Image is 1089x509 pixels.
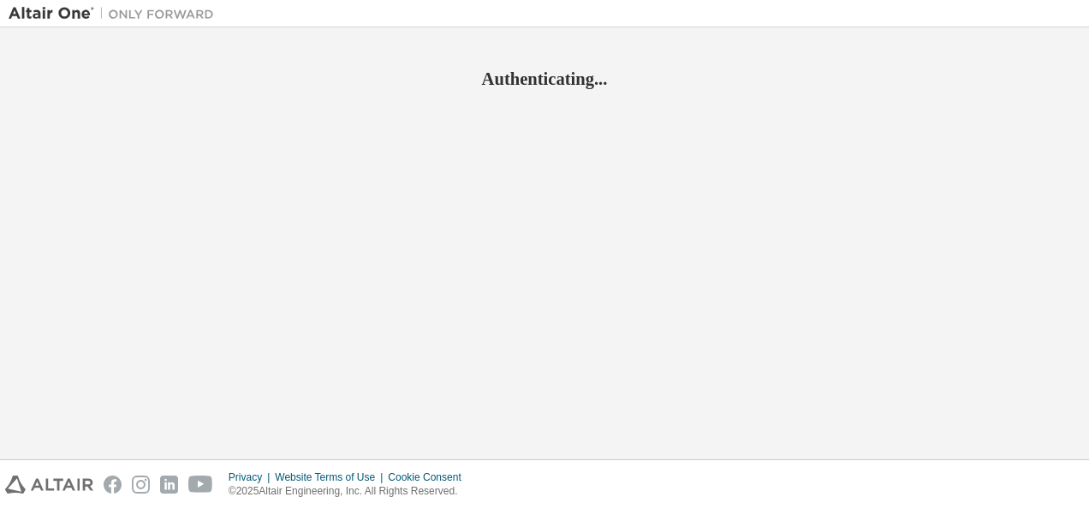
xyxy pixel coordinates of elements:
img: youtube.svg [188,476,213,494]
img: linkedin.svg [160,476,178,494]
h2: Authenticating... [9,68,1080,90]
img: facebook.svg [104,476,122,494]
div: Cookie Consent [388,470,471,484]
img: altair_logo.svg [5,476,93,494]
img: instagram.svg [132,476,150,494]
div: Website Terms of Use [275,470,388,484]
p: © 2025 Altair Engineering, Inc. All Rights Reserved. [229,484,472,499]
img: Altair One [9,5,223,22]
div: Privacy [229,470,275,484]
